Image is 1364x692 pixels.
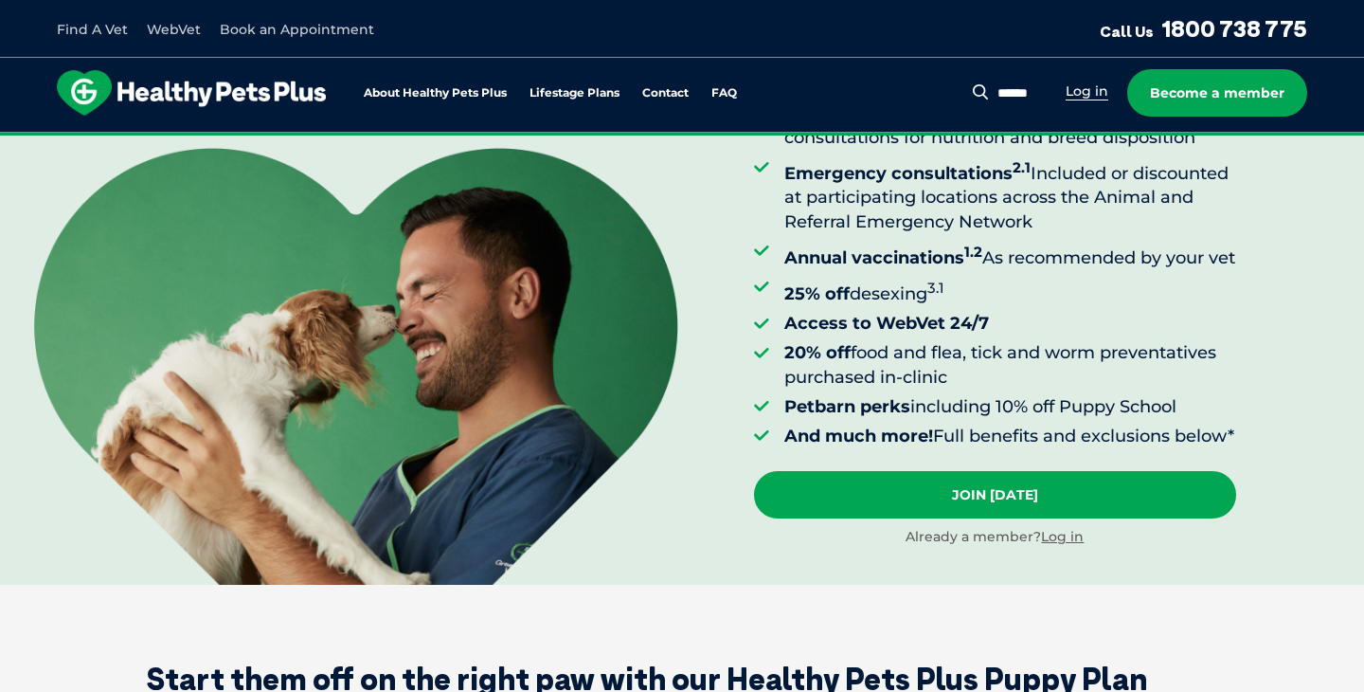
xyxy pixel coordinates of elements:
[784,396,910,417] strong: Petbarn perks
[1127,69,1307,117] a: Become a member
[784,342,851,363] strong: 20% off
[784,313,989,334] strong: Access to WebVet 24/7
[364,87,507,100] a: About Healthy Pets Plus
[1066,82,1108,100] a: Log in
[964,243,982,261] sup: 1.2
[754,471,1236,519] a: Join [DATE]
[754,528,1236,547] div: Already a member?
[711,87,737,100] a: FAQ
[784,395,1236,419] li: including 10% off Puppy School
[529,87,619,100] a: Lifestage Plans
[927,279,944,297] sup: 3.1
[784,163,1031,184] strong: Emergency consultations
[784,276,1236,306] li: desexing
[1013,158,1031,176] sup: 2.1
[784,155,1236,234] li: Included or discounted at participating locations across the Animal and Referral Emergency Network
[34,148,678,584] img: <br /> <b>Warning</b>: Undefined variable $title in <b>/var/www/html/current/codepool/wp-content/...
[784,341,1236,389] li: food and flea, tick and worm preventatives purchased in-clinic
[329,133,1036,150] span: Proactive, preventative wellness program designed to keep your pet healthier and happier for longer
[784,283,850,304] strong: 25% off
[642,87,689,100] a: Contact
[57,70,326,116] img: hpp-logo
[784,240,1236,270] li: As recommended by your vet
[147,21,201,38] a: WebVet
[1041,528,1084,545] a: Log in
[969,82,993,101] button: Search
[784,247,982,268] strong: Annual vaccinations
[784,425,1236,448] li: Full benefits and exclusions below*
[220,21,374,38] a: Book an Appointment
[784,426,933,446] strong: And much more!
[1100,22,1154,41] span: Call Us
[1100,14,1307,43] a: Call Us1800 738 775
[57,21,128,38] a: Find A Vet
